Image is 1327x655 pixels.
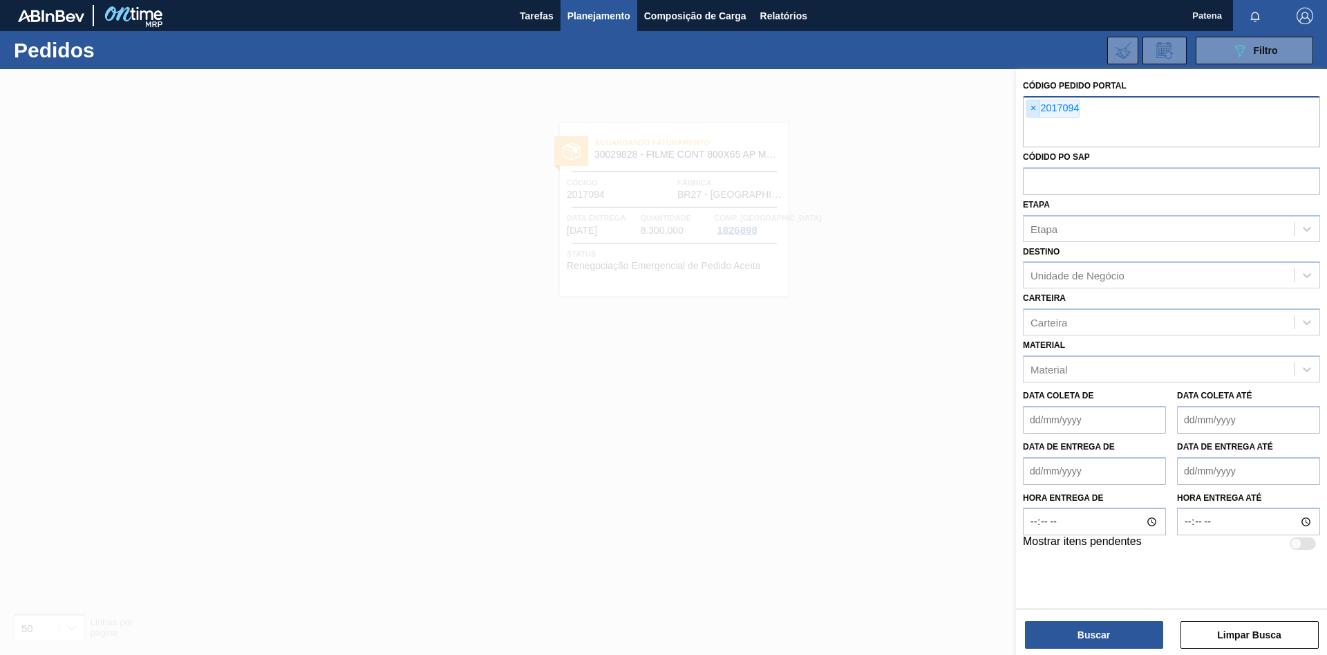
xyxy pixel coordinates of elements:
[1023,152,1090,162] label: Códido PO SAP
[18,10,84,22] img: TNhmsLtSVTkK8tSr43FrP2fwEKptu5GPRR3wAAAABJRU5ErkJggg==
[760,8,807,24] span: Relatórios
[1023,535,1142,552] label: Mostrar itens pendentes
[1023,247,1060,257] label: Destino
[1107,37,1138,64] div: Importar Negociações dos Pedidos
[1023,406,1166,434] input: dd/mm/yyyy
[1030,317,1067,329] div: Carteira
[1027,100,1040,117] span: ×
[1177,488,1320,508] label: Hora entrega até
[1177,457,1320,485] input: dd/mm/yyyy
[1023,200,1050,210] label: Etapa
[567,8,630,24] span: Planejamento
[520,8,554,24] span: Tarefas
[1030,363,1067,375] div: Material
[1177,406,1320,434] input: dd/mm/yyyy
[1177,442,1273,452] label: Data de Entrega até
[1196,37,1313,64] button: Filtro
[644,8,746,24] span: Composição de Carga
[14,42,220,58] h1: Pedidos
[1023,391,1093,400] label: Data coleta de
[1177,391,1252,400] label: Data coleta até
[1023,488,1166,508] label: Hora entrega de
[1233,6,1277,26] button: Notificações
[1023,293,1066,303] label: Carteira
[1023,442,1115,452] label: Data de Entrega de
[1297,8,1313,24] img: Logout
[1142,37,1187,64] div: Solicitação de Revisão de Pedidos
[1254,45,1278,56] span: Filtro
[1023,340,1065,350] label: Material
[1030,223,1057,234] div: Etapa
[1023,81,1127,91] label: Código Pedido Portal
[1023,457,1166,485] input: dd/mm/yyyy
[1026,100,1080,118] div: 2017094
[1030,270,1124,282] div: Unidade de Negócio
